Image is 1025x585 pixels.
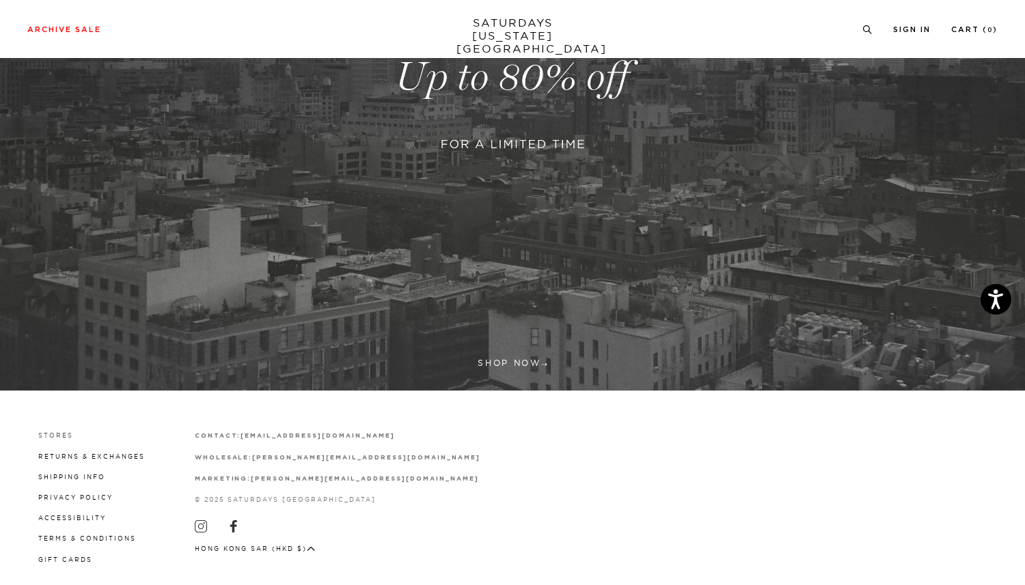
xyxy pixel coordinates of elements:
small: 0 [987,27,993,33]
p: © 2025 Saturdays [GEOGRAPHIC_DATA] [195,494,480,504]
strong: contact: [195,433,241,439]
a: SATURDAYS[US_STATE][GEOGRAPHIC_DATA] [456,16,569,55]
a: [EMAIL_ADDRESS][DOMAIN_NAME] [241,431,394,439]
a: Archive Sale [27,26,101,33]
a: Privacy Policy [38,494,113,501]
a: Gift Cards [38,556,92,563]
strong: [PERSON_NAME][EMAIL_ADDRESS][DOMAIN_NAME] [252,455,480,461]
a: Sign In [893,26,931,33]
button: Hong Kong SAR (HKD $) [195,543,316,554]
a: [PERSON_NAME][EMAIL_ADDRESS][DOMAIN_NAME] [251,474,478,482]
a: Cart (0) [951,26,998,33]
a: Shipping Info [38,473,105,481]
strong: wholesale: [195,455,253,461]
a: Accessibility [38,514,106,522]
strong: [EMAIL_ADDRESS][DOMAIN_NAME] [241,433,394,439]
a: Returns & Exchanges [38,453,145,460]
strong: [PERSON_NAME][EMAIL_ADDRESS][DOMAIN_NAME] [251,476,478,482]
a: Stores [38,431,73,439]
a: [PERSON_NAME][EMAIL_ADDRESS][DOMAIN_NAME] [252,453,480,461]
strong: marketing: [195,476,251,482]
a: Terms & Conditions [38,534,136,542]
